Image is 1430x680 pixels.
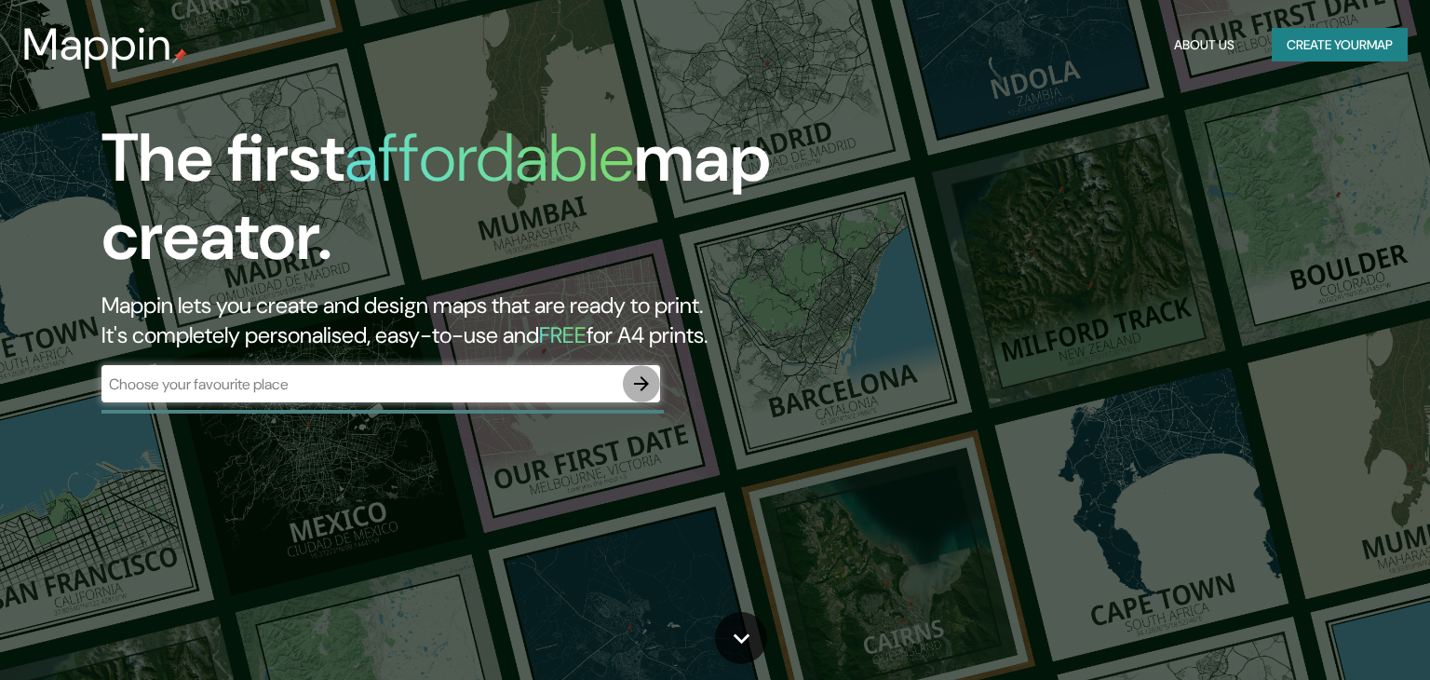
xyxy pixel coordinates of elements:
h5: FREE [539,320,587,349]
h3: Mappin [22,19,172,71]
img: mappin-pin [172,48,187,63]
h1: affordable [344,115,634,201]
button: About Us [1167,28,1242,62]
h2: Mappin lets you create and design maps that are ready to print. It's completely personalised, eas... [101,291,816,350]
input: Choose your favourite place [101,374,623,395]
button: Create yourmap [1272,28,1408,62]
h1: The first map creator. [101,119,816,291]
